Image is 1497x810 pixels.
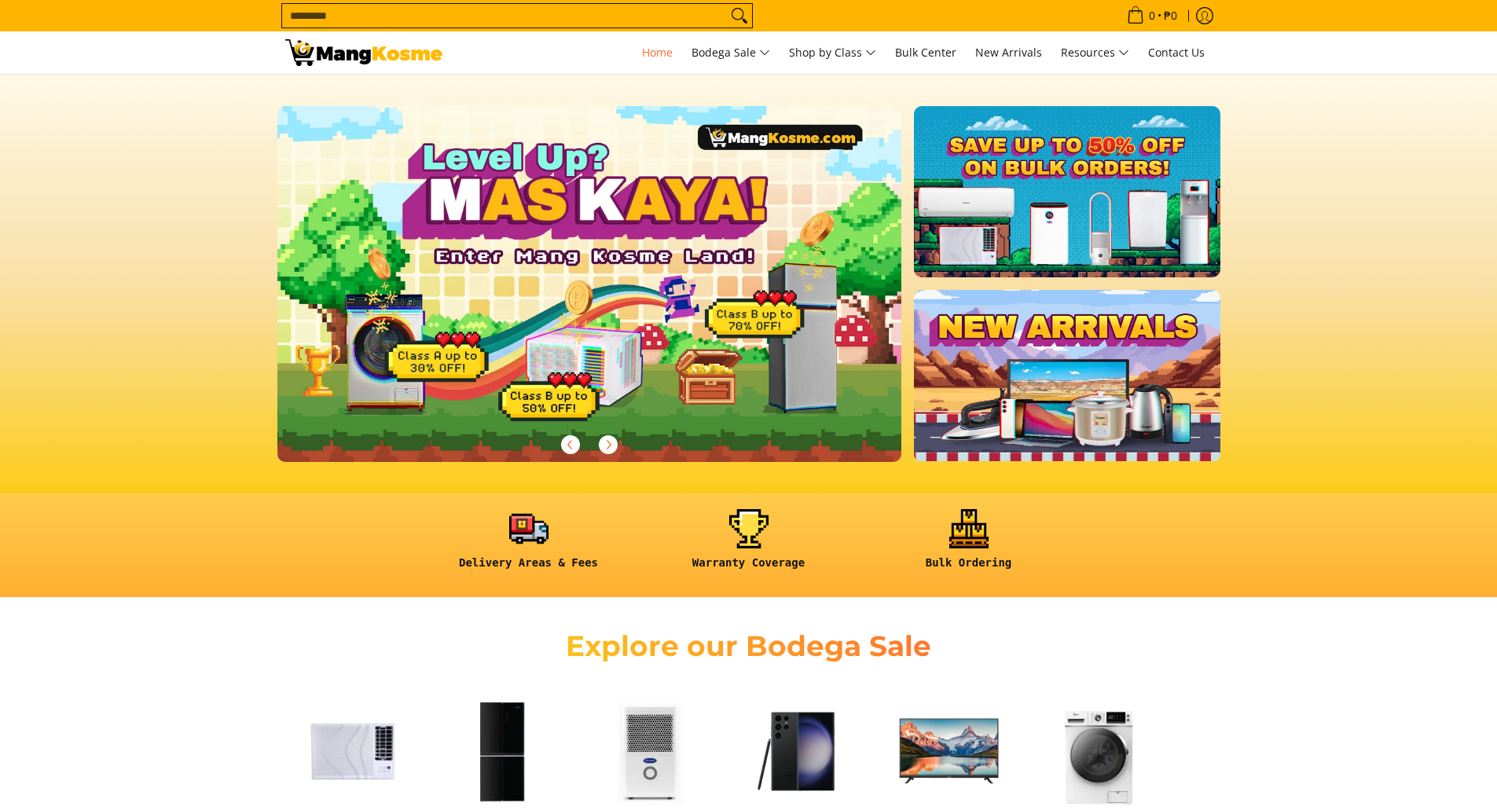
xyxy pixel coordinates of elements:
button: Search [727,4,752,27]
a: Resources [1053,31,1137,74]
span: Resources [1061,43,1129,63]
span: New Arrivals [975,45,1042,60]
button: Next [591,427,626,462]
a: Bulk Center [887,31,964,74]
h2: Explore our Bodega Sale [521,629,977,664]
a: Shop by Class [781,31,884,74]
a: <h6><strong>Bulk Ordering</strong></h6> [867,509,1071,582]
img: Gaming desktop banner [277,106,902,462]
nav: Main Menu [458,31,1213,74]
a: Bodega Sale [684,31,778,74]
span: Home [642,45,673,60]
a: New Arrivals [967,31,1050,74]
img: Mang Kosme: Your Home Appliances Warehouse Sale Partner! [285,39,442,66]
button: Previous [553,427,588,462]
span: Bulk Center [895,45,956,60]
a: Home [634,31,681,74]
span: ₱0 [1161,10,1180,21]
a: Contact Us [1140,31,1213,74]
span: Contact Us [1148,45,1205,60]
span: • [1122,7,1182,24]
span: 0 [1147,10,1158,21]
a: <h6><strong>Warranty Coverage</strong></h6> [647,509,851,582]
span: Shop by Class [789,43,876,63]
span: Bodega Sale [692,43,770,63]
a: <h6><strong>Delivery Areas & Fees</strong></h6> [427,509,631,582]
